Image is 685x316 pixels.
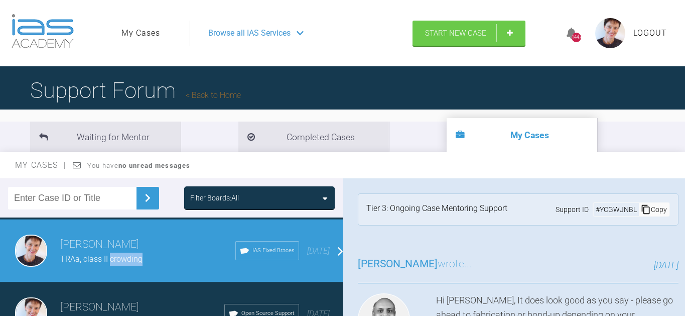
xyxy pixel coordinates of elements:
[208,27,291,40] span: Browse all IAS Services
[190,192,239,203] div: Filter Boards: All
[30,73,241,108] h1: Support Forum
[87,162,190,169] span: You have
[60,236,235,253] h3: [PERSON_NAME]
[639,203,669,216] div: Copy
[366,202,507,217] div: Tier 3: Ongoing Case Mentoring Support
[30,122,181,152] li: Waiting for Mentor
[8,187,136,209] input: Enter Case ID or Title
[633,27,667,40] a: Logout
[12,14,74,48] img: logo-light.3e3ef733.png
[15,235,47,267] img: Kirsten Andersen
[186,90,241,100] a: Back to Home
[556,204,589,215] span: Support ID
[413,21,525,46] a: Start New Case
[358,256,472,273] h3: wrote...
[238,122,389,152] li: Completed Cases
[140,190,156,206] img: chevronRight.28bd32b0.svg
[121,27,160,40] a: My Cases
[654,260,678,270] span: [DATE]
[425,29,486,38] span: Start New Case
[118,162,190,169] strong: no unread messages
[252,246,295,255] span: IAS Fixed Braces
[60,254,143,264] span: TRAa, class II crowding
[358,258,438,270] span: [PERSON_NAME]
[595,18,625,48] img: profile.png
[447,118,597,152] li: My Cases
[572,33,581,42] div: 1447
[307,246,330,256] span: [DATE]
[594,204,639,215] div: # YCGWJNBL
[60,299,224,316] h3: [PERSON_NAME]
[15,160,67,170] span: My Cases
